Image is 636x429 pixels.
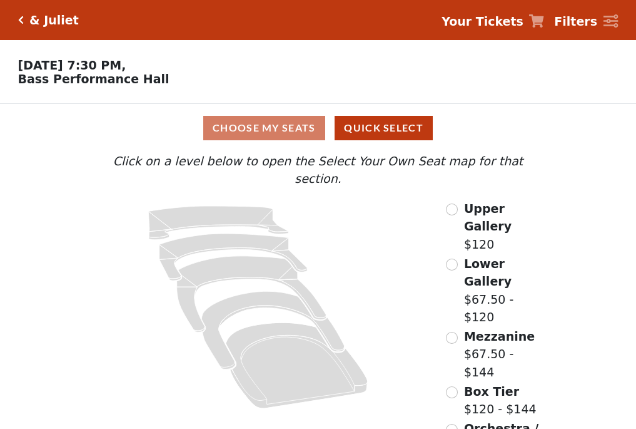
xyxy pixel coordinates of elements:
[149,206,289,240] path: Upper Gallery - Seats Available: 163
[335,116,433,140] button: Quick Select
[442,14,523,28] strong: Your Tickets
[88,152,547,188] p: Click on a level below to open the Select Your Own Seat map for that section.
[464,329,535,343] span: Mezzanine
[464,328,548,381] label: $67.50 - $144
[18,16,24,24] a: Click here to go back to filters
[464,200,548,254] label: $120
[226,323,368,408] path: Orchestra / Parterre Circle - Seats Available: 41
[464,202,512,234] span: Upper Gallery
[464,255,548,326] label: $67.50 - $120
[29,13,79,28] h5: & Juliet
[464,383,537,418] label: $120 - $144
[464,385,519,398] span: Box Tier
[554,13,618,31] a: Filters
[159,234,308,281] path: Lower Gallery - Seats Available: 116
[442,13,544,31] a: Your Tickets
[554,14,597,28] strong: Filters
[464,257,512,289] span: Lower Gallery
